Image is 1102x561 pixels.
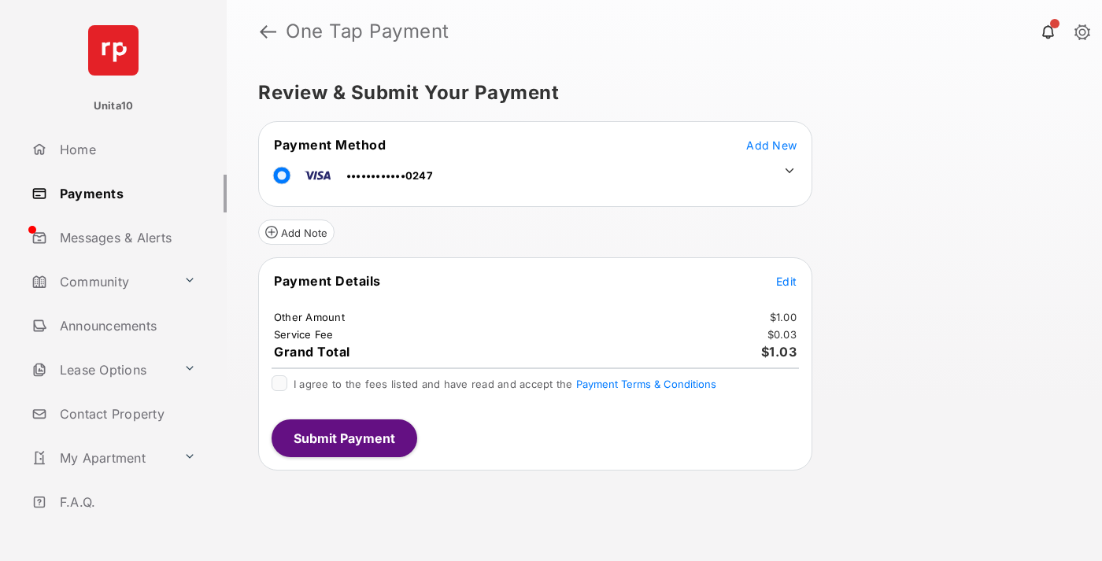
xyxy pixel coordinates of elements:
a: Contact Property [25,395,227,433]
button: Add Note [258,220,335,245]
a: Community [25,263,177,301]
a: My Apartment [25,439,177,477]
a: Messages & Alerts [25,219,227,257]
h5: Review & Submit Your Payment [258,83,1058,102]
button: Edit [776,273,797,289]
span: Payment Details [274,273,381,289]
a: Lease Options [25,351,177,389]
span: Payment Method [274,137,386,153]
button: Submit Payment [272,419,417,457]
td: Service Fee [273,327,335,341]
span: Add New [746,138,797,152]
a: F.A.Q. [25,483,227,521]
p: Unita10 [94,98,134,114]
img: svg+xml;base64,PHN2ZyB4bWxucz0iaHR0cDovL3d3dy53My5vcmcvMjAwMC9zdmciIHdpZHRoPSI2NCIgaGVpZ2h0PSI2NC... [88,25,139,76]
td: $1.00 [769,310,797,324]
a: Payments [25,175,227,212]
span: Grand Total [274,344,350,360]
strong: One Tap Payment [286,22,449,41]
span: I agree to the fees listed and have read and accept the [294,378,716,390]
button: Add New [746,137,797,153]
a: Home [25,131,227,168]
td: Other Amount [273,310,346,324]
span: $1.03 [761,344,797,360]
td: $0.03 [767,327,797,341]
button: I agree to the fees listed and have read and accept the [576,378,716,390]
span: Edit [776,275,797,288]
span: ••••••••••••0247 [346,169,433,182]
a: Announcements [25,307,227,345]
